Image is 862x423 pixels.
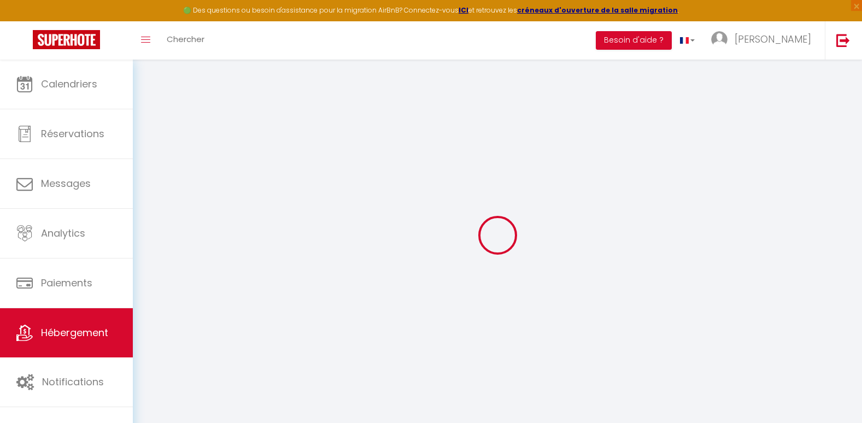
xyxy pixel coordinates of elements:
[9,4,42,37] button: Ouvrir le widget de chat LiveChat
[41,77,97,91] span: Calendriers
[596,31,672,50] button: Besoin d'aide ?
[41,276,92,290] span: Paiements
[41,226,85,240] span: Analytics
[33,30,100,49] img: Super Booking
[517,5,678,15] a: créneaux d'ouverture de la salle migration
[42,375,104,389] span: Notifications
[41,127,104,140] span: Réservations
[711,31,728,48] img: ...
[167,33,204,45] span: Chercher
[41,177,91,190] span: Messages
[459,5,468,15] a: ICI
[703,21,825,60] a: ... [PERSON_NAME]
[159,21,213,60] a: Chercher
[735,32,811,46] span: [PERSON_NAME]
[836,33,850,47] img: logout
[41,326,108,339] span: Hébergement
